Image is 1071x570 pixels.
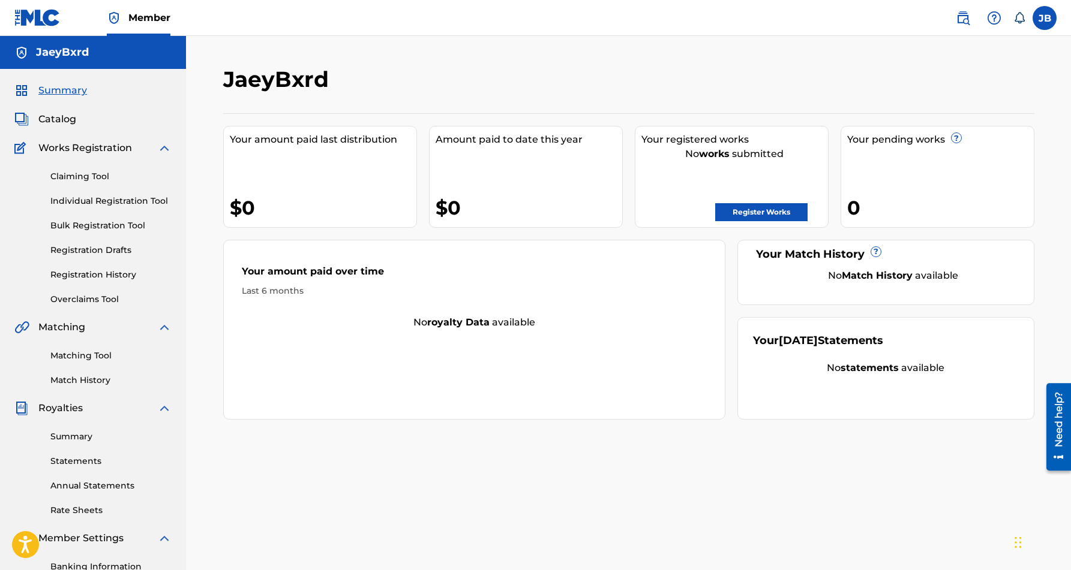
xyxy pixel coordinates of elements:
img: Works Registration [14,141,30,155]
div: $0 [230,194,416,221]
span: [DATE] [779,334,818,347]
img: expand [157,141,172,155]
span: Royalties [38,401,83,415]
div: Your Statements [753,333,883,349]
div: $0 [436,194,622,221]
a: Matching Tool [50,349,172,362]
div: Your Match History [753,246,1019,263]
img: Royalties [14,401,29,415]
a: CatalogCatalog [14,112,76,126]
div: No available [753,361,1019,375]
span: ? [871,247,881,257]
span: ? [952,133,961,143]
img: Member Settings [14,531,29,545]
a: Summary [50,430,172,443]
div: User Menu [1033,6,1057,30]
img: expand [157,320,172,334]
span: Matching [38,320,85,334]
iframe: Resource Center [1037,378,1071,475]
a: Individual Registration Tool [50,195,172,207]
img: search [956,11,970,25]
strong: statements [841,362,899,373]
a: Claiming Tool [50,170,172,183]
span: Member [128,11,170,25]
h2: JaeyBxrd [223,66,335,93]
img: Summary [14,83,29,98]
img: Top Rightsholder [107,11,121,25]
img: Catalog [14,112,29,126]
a: Annual Statements [50,479,172,492]
a: Match History [50,374,172,387]
strong: Match History [842,270,913,281]
div: Your pending works [847,132,1034,147]
img: expand [157,401,172,415]
h5: JaeyBxrd [36,46,89,59]
span: Summary [38,83,87,98]
strong: royalty data [427,316,490,328]
span: Catalog [38,112,76,126]
a: Registration History [50,269,172,281]
a: Registration Drafts [50,244,172,257]
a: Public Search [951,6,975,30]
div: No available [224,315,725,330]
div: 0 [847,194,1034,221]
div: Help [982,6,1006,30]
img: help [987,11,1001,25]
span: Member Settings [38,531,124,545]
div: Your amount paid last distribution [230,132,416,147]
div: Last 6 months [242,285,707,297]
div: Your amount paid over time [242,264,707,285]
a: Rate Sheets [50,504,172,517]
a: Overclaims Tool [50,293,172,306]
a: Bulk Registration Tool [50,219,172,232]
iframe: Chat Widget [1011,512,1071,570]
a: SummarySummary [14,83,87,98]
img: Matching [14,320,29,334]
div: Your registered works [641,132,828,147]
strong: works [699,148,730,159]
div: Amount paid to date this year [436,132,622,147]
img: Accounts [14,46,29,60]
img: MLC Logo [14,9,61,26]
img: expand [157,531,172,545]
span: Works Registration [38,141,132,155]
a: Statements [50,455,172,468]
div: No available [768,269,1019,283]
div: Drag [1015,524,1022,560]
div: Notifications [1013,12,1025,24]
div: No submitted [641,147,828,161]
a: Register Works [715,203,808,221]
